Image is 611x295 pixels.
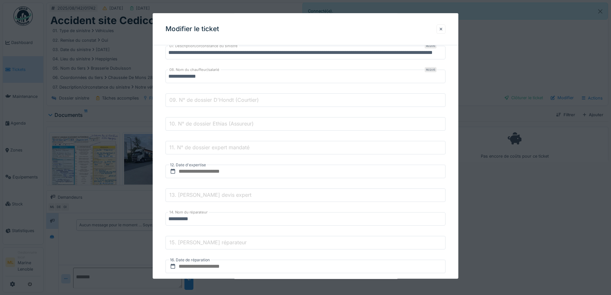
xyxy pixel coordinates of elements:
label: 08. Nom du chauffeur/salarié [168,67,221,73]
label: 12. Date d'expertise [169,162,207,169]
label: 07. Description/circonstance du sinistre [168,44,239,49]
label: 11. N° de dossier expert mandaté [168,144,251,152]
label: 09. N° de dossier D'Hondt (Courtier) [168,96,260,104]
label: 14. Nom du réparateur [168,210,209,215]
h3: Modifier le ticket [165,25,219,33]
label: 10. N° de dossier Ethias (Assureur) [168,120,255,128]
div: Requis [425,44,437,49]
label: 16. Date de réparation [169,257,210,264]
label: 13. [PERSON_NAME] devis expert [168,191,253,199]
div: Requis [425,67,437,73]
label: 15. [PERSON_NAME] réparateur [168,239,248,247]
